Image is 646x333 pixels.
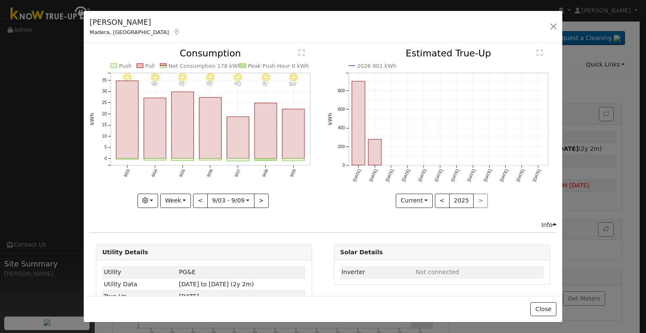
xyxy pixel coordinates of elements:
rect: onclick="" [352,81,365,165]
rect: onclick="" [116,81,138,158]
text: 9/06 [206,168,214,178]
text: Net Consumption 178 kWh [169,63,241,69]
div: Info [541,221,556,229]
p: 86° [286,82,301,86]
text: 800 [338,88,345,93]
rect: onclick="" [199,159,222,160]
rect: onclick="" [172,159,194,161]
i: 9/05 - Clear [179,73,187,82]
i: 9/06 - Clear [206,73,214,82]
p: 98° [148,82,162,86]
rect: onclick="" [227,117,249,159]
p: 93° [175,82,190,86]
button: Current [396,194,433,208]
text: 9/03 [123,168,130,178]
rect: onclick="" [227,159,249,161]
button: 9/03 - 9/09 [207,194,254,208]
text: 35 [102,78,107,83]
span: ID: null, authorized: None [416,269,459,275]
rect: onclick="" [255,103,277,159]
span: [DATE] to [DATE] (2y 2m) [179,281,254,288]
td: Utility [102,266,177,278]
text: [DATE] [515,168,525,182]
button: < [435,194,450,208]
rect: onclick="" [116,159,138,160]
rect: onclick="" [283,159,305,161]
td: [DATE] [177,290,306,303]
rect: onclick="" [283,109,305,158]
i: 9/03 - Clear [123,73,132,82]
text: [DATE] [483,168,492,182]
text: 9/05 [178,168,186,178]
td: Utility Data [102,278,177,290]
text: kWh [89,113,95,125]
strong: Utility Details [102,249,148,256]
p: 93° [203,82,218,86]
rect: onclick="" [255,159,277,161]
text: 600 [338,107,345,112]
rect: onclick="" [172,92,194,159]
i: 9/08 - Clear [262,73,270,82]
text: 0 [342,163,345,168]
text: [DATE] [434,168,443,182]
rect: onclick="" [144,98,166,159]
text: 9/04 [151,168,158,178]
rect: onclick="" [144,159,166,160]
text: Consumption [180,48,241,59]
span: ID: 17192943, authorized: 08/19/25 [179,269,196,275]
text: [DATE] [450,168,460,182]
rect: onclick="" [199,98,222,159]
text: [DATE] [401,168,410,182]
text: 2026 901 kWh [357,63,397,69]
button: Close [530,302,556,317]
text: 9/07 [234,168,241,178]
text: 400 [338,126,345,131]
text: Estimated True-Up [405,48,491,59]
p: 90° [231,82,246,86]
td: Inverter [340,266,414,278]
text: Peak Push Hour 0 kWh [248,63,309,69]
h5: [PERSON_NAME] [90,17,180,28]
text: [DATE] [466,168,476,182]
a: Map [173,29,181,35]
text: Pull [145,63,155,69]
strong: Solar Details [340,249,383,256]
text: 200 [338,144,345,149]
text: 9/09 [289,168,297,178]
button: 2025 [449,194,474,208]
text: [DATE] [384,168,394,182]
text: 9/08 [262,168,269,178]
circle: onclick="" [357,80,360,83]
text: 25 [102,100,107,105]
text: kWh [327,113,333,125]
text: [DATE] [532,168,541,182]
rect: onclick="" [368,139,381,165]
text: 10 [102,134,107,139]
button: < [193,194,208,208]
text: 30 [102,89,107,94]
text: [DATE] [499,168,508,182]
i: 9/04 - Clear [151,73,159,82]
text: [DATE] [368,168,378,182]
text: 0 [105,157,107,161]
button: > [254,194,269,208]
i: 9/07 - Clear [234,73,242,82]
td: True-Up [102,290,177,303]
i: 9/09 - MostlyClear [289,73,298,82]
span: Madera, [GEOGRAPHIC_DATA] [90,29,169,35]
p: 91° [259,82,273,86]
text: 5 [105,145,107,150]
text: Push [119,63,132,69]
text:  [537,49,543,56]
text: [DATE] [417,168,427,182]
button: Week [160,194,191,208]
text: 20 [102,112,107,116]
text: [DATE] [352,168,362,182]
text:  [299,49,304,56]
text: 15 [102,123,107,128]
